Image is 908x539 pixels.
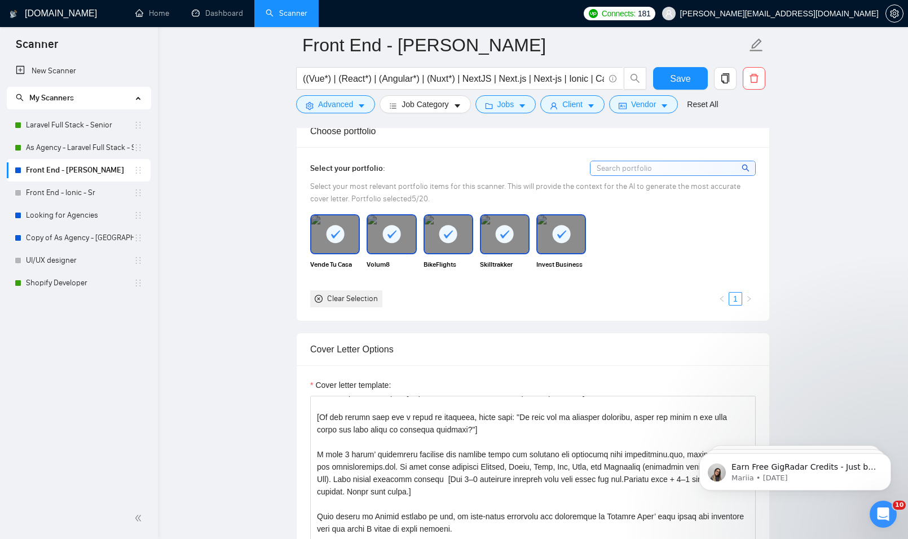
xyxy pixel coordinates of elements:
[134,211,143,220] span: holder
[7,204,151,227] li: Looking for Agencies
[886,9,903,18] span: setting
[310,182,740,204] span: Select your most relevant portfolio items for this scanner. This will provide the context for the...
[893,501,906,510] span: 10
[16,93,74,103] span: My Scanners
[485,101,493,110] span: folder
[7,249,151,272] li: UI/UX designer
[302,31,747,59] input: Scanner name...
[480,259,530,281] span: Skilltrakker
[609,75,616,82] span: info-circle
[475,95,536,113] button: folderJobscaret-down
[7,227,151,249] li: Copy of As Agency - Laravel Full Stack - Senior
[16,60,142,82] a: New Scanner
[296,95,375,113] button: settingAdvancedcaret-down
[540,95,605,113] button: userClientcaret-down
[631,98,656,111] span: Vendor
[609,95,678,113] button: idcardVendorcaret-down
[26,114,134,136] a: Laravel Full Stack - Senior
[619,101,627,110] span: idcard
[26,159,134,182] a: Front End - [PERSON_NAME]
[729,293,742,305] a: 1
[327,293,378,305] div: Clear Selection
[134,121,143,130] span: holder
[26,227,134,249] a: Copy of As Agency - [GEOGRAPHIC_DATA] Full Stack - Senior
[590,161,755,175] input: Search portfolio
[624,73,646,83] span: search
[7,159,151,182] li: Front End - Carlos Guzman
[134,188,143,197] span: holder
[134,143,143,152] span: holder
[653,67,708,90] button: Save
[134,513,146,524] span: double-left
[10,5,17,23] img: logo
[660,101,668,110] span: caret-down
[310,379,391,391] label: Cover letter template:
[715,73,736,83] span: copy
[518,101,526,110] span: caret-down
[746,295,752,302] span: right
[550,101,558,110] span: user
[7,272,151,294] li: Shopify Developer
[885,5,903,23] button: setting
[367,259,416,281] span: Volum8
[310,115,756,147] div: Choose portfolio
[318,98,353,111] span: Advanced
[743,67,765,90] button: delete
[26,136,134,159] a: As Agency - Laravel Full Stack - Senior
[682,430,908,509] iframe: Intercom notifications message
[26,204,134,227] a: Looking for Agencies
[26,182,134,204] a: Front End - Ionic - Sr
[587,101,595,110] span: caret-down
[402,98,448,111] span: Job Category
[714,67,737,90] button: copy
[453,101,461,110] span: caret-down
[742,292,756,306] button: right
[743,73,765,83] span: delete
[742,292,756,306] li: Next Page
[266,8,307,18] a: searchScanner
[665,10,673,17] span: user
[497,98,514,111] span: Jobs
[135,8,169,18] a: homeHome
[310,164,385,173] span: Select your portfolio:
[424,259,473,281] span: BikeFlights
[26,272,134,294] a: Shopify Developer
[380,95,470,113] button: barsJob Categorycaret-down
[134,166,143,175] span: holder
[589,9,598,18] img: upwork-logo.png
[358,101,365,110] span: caret-down
[134,233,143,242] span: holder
[303,72,604,86] input: Search Freelance Jobs...
[638,7,650,20] span: 181
[134,279,143,288] span: holder
[742,162,751,174] span: search
[310,333,756,365] div: Cover Letter Options
[134,256,143,265] span: holder
[719,295,725,302] span: left
[306,101,314,110] span: setting
[7,182,151,204] li: Front End - Ionic - Sr
[729,292,742,306] li: 1
[310,259,360,281] span: Vende Tu Casa
[192,8,243,18] a: dashboardDashboard
[885,9,903,18] a: setting
[7,36,67,60] span: Scanner
[16,94,24,101] span: search
[602,7,636,20] span: Connects:
[536,259,586,281] span: Invest Business
[670,72,690,86] span: Save
[687,98,718,111] a: Reset All
[870,501,897,528] iframe: Intercom live chat
[749,38,764,52] span: edit
[7,136,151,159] li: As Agency - Laravel Full Stack - Senior
[715,292,729,306] li: Previous Page
[624,67,646,90] button: search
[29,93,74,103] span: My Scanners
[389,101,397,110] span: bars
[715,292,729,306] button: left
[7,60,151,82] li: New Scanner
